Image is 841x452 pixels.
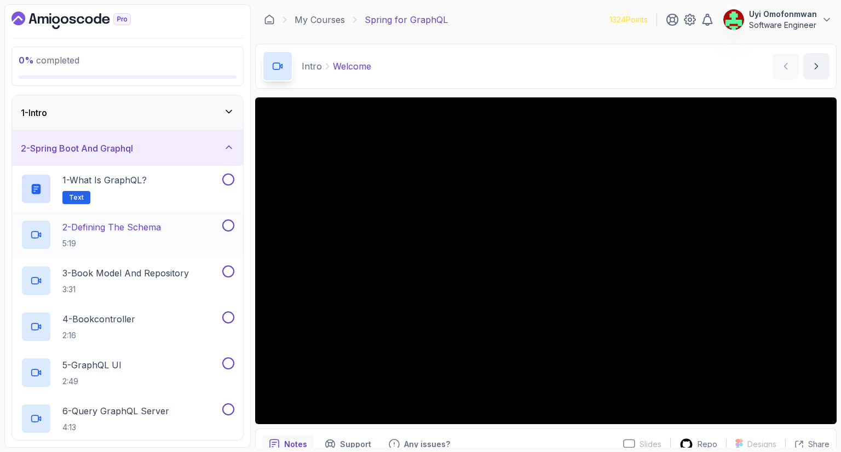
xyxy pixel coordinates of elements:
[640,439,661,450] p: Slides
[19,55,79,66] span: completed
[340,439,371,450] p: Support
[21,357,234,388] button: 5-GraphQL UI2:49
[21,173,234,204] button: 1-What is GraphQL?Text
[785,439,830,450] button: Share
[62,238,161,249] p: 5:19
[62,284,189,295] p: 3:31
[808,439,830,450] p: Share
[264,14,275,25] a: Dashboard
[749,9,817,20] p: Uyi Omofonmwan
[609,14,648,25] p: 1324 Points
[62,422,169,433] p: 4:13
[302,60,322,73] p: Intro
[21,265,234,296] button: 3-Book Model And Repository3:31
[12,131,243,166] button: 2-Spring Boot And Graphql
[62,330,135,341] p: 2:16
[21,219,234,250] button: 2-Defining The Schema5:19
[803,53,830,79] button: next content
[749,20,817,31] p: Software Engineer
[21,403,234,434] button: 6-Query GraphQL Server4:13
[62,404,169,418] p: 6 - Query GraphQL Server
[21,311,234,342] button: 4-Bookcontroller2:16
[295,13,345,26] a: My Courses
[365,13,448,26] p: Spring for GraphQL
[11,11,156,29] a: Dashboard
[723,9,832,31] button: user profile imageUyi OmofonmwanSoftware Engineer
[21,106,47,119] h3: 1 - Intro
[62,221,161,234] p: 2 - Defining The Schema
[284,439,307,450] p: Notes
[19,55,34,66] span: 0 %
[404,439,450,450] p: Any issues?
[773,53,799,79] button: previous content
[62,376,122,387] p: 2:49
[12,95,243,130] button: 1-Intro
[747,439,776,450] p: Designs
[333,60,371,73] p: Welcome
[21,142,133,155] h3: 2 - Spring Boot And Graphql
[69,193,84,202] span: Text
[255,97,837,424] iframe: 1 - Hi
[62,358,122,372] p: 5 - GraphQL UI
[62,312,135,326] p: 4 - Bookcontroller
[62,173,147,187] p: 1 - What is GraphQL?
[671,438,726,451] a: Repo
[698,439,717,450] p: Repo
[723,9,744,30] img: user profile image
[62,266,189,280] p: 3 - Book Model And Repository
